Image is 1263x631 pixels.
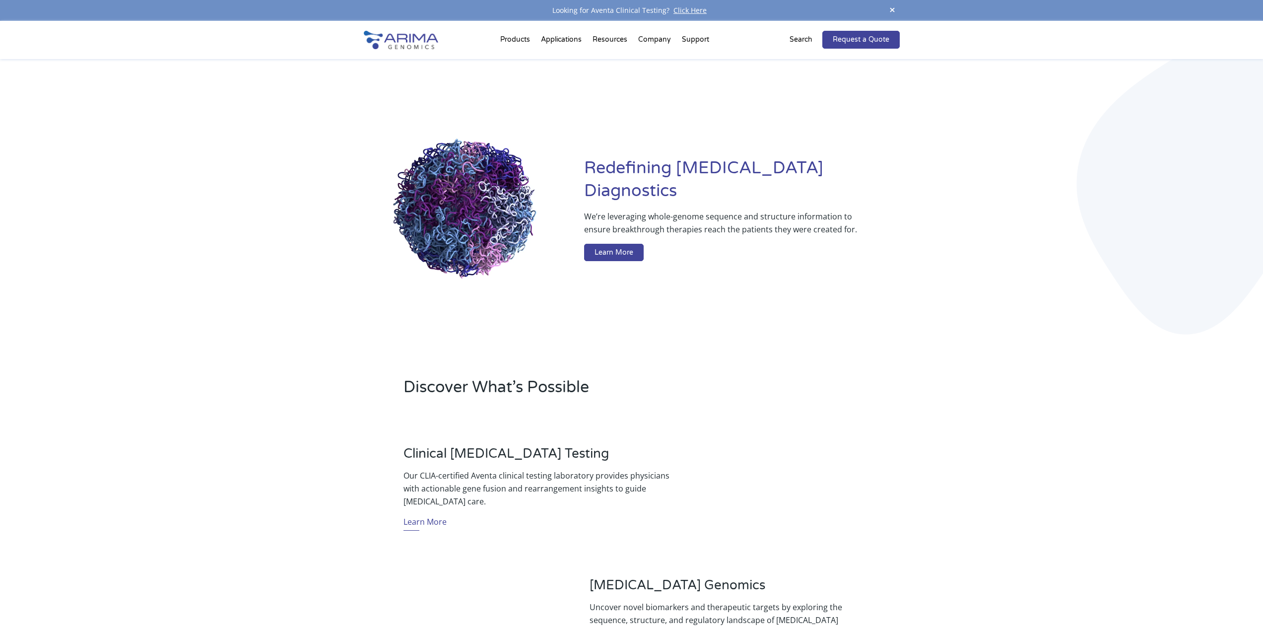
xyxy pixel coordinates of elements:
a: Epigenetics [545,88,645,108]
img: Arima-Genomics-logo [364,31,438,49]
img: Clinical Testing Icon [742,433,860,551]
p: Search [790,33,812,46]
p: We’re leveraging whole-genome sequence and structure information to ensure breakthrough therapies... [584,210,860,244]
a: Request a Quote [822,31,900,49]
a: Technology Overview [545,68,645,88]
a: Click Here [669,5,711,15]
a: Learn More [403,515,447,531]
h3: [MEDICAL_DATA] Genomics [590,577,860,601]
a: Genome Assembly [545,195,645,215]
a: Human Health [545,175,645,195]
h1: Redefining [MEDICAL_DATA] Diagnostics [584,157,899,210]
p: Our CLIA-certified Aventa clinical testing laboratory provides physicians with actionable gene fu... [403,469,673,508]
a: Learn More [584,244,644,262]
iframe: Chat Widget [1213,583,1263,631]
div: Looking for Aventa Clinical Testing? [364,4,900,17]
h3: Clinical [MEDICAL_DATA] Testing [403,446,673,469]
a: Structural Variant Detection [545,141,645,175]
a: [MEDICAL_DATA] Genomics [545,108,645,141]
h2: Discover What’s Possible [403,376,758,406]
